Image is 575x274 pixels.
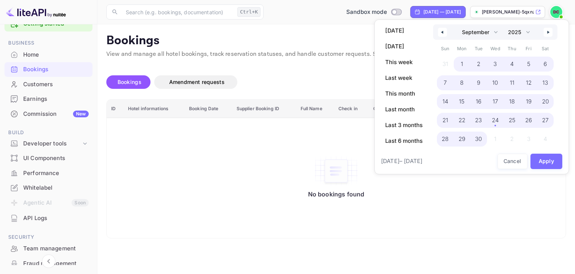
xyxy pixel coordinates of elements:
button: 8 [454,73,471,88]
button: 3 [487,55,504,70]
span: 15 [459,95,465,108]
button: 17 [487,92,504,107]
button: 30 [470,130,487,145]
span: Sat [537,43,554,55]
span: 18 [509,95,515,108]
span: 2 [477,57,480,71]
button: Last 6 months [381,135,427,147]
span: 29 [459,132,465,146]
button: Last month [381,103,427,116]
button: 22 [454,111,471,126]
span: 26 [525,114,532,127]
span: 24 [492,114,499,127]
span: 12 [526,76,532,90]
button: Last 3 months [381,119,427,132]
button: 20 [537,92,554,107]
span: 4 [510,57,514,71]
span: Thu [503,43,520,55]
span: Sun [437,43,454,55]
span: 6 [544,57,547,71]
span: 21 [442,114,448,127]
span: 8 [460,76,463,90]
span: Fri [520,43,537,55]
button: 10 [487,73,504,88]
button: 21 [437,111,454,126]
span: 19 [526,95,532,108]
span: 10 [492,76,498,90]
span: [DATE] – [DATE] [381,157,422,166]
button: 15 [454,92,471,107]
button: 24 [487,111,504,126]
button: 11 [503,73,520,88]
span: 3 [493,57,497,71]
span: 30 [475,132,482,146]
button: 6 [537,55,554,70]
button: [DATE] [381,24,427,37]
button: 2 [470,55,487,70]
button: 7 [437,73,454,88]
button: 5 [520,55,537,70]
button: Apply [530,154,563,169]
span: 23 [475,114,482,127]
button: 1 [454,55,471,70]
span: 13 [542,76,548,90]
button: 16 [470,92,487,107]
span: 22 [459,114,465,127]
span: 14 [442,95,448,108]
button: This month [381,87,427,100]
span: Wed [487,43,504,55]
span: 25 [509,114,515,127]
button: Cancel [498,154,527,169]
button: This week [381,56,427,69]
button: 18 [503,92,520,107]
span: Mon [454,43,471,55]
span: 16 [476,95,481,108]
span: 7 [444,76,447,90]
button: 23 [470,111,487,126]
button: 25 [503,111,520,126]
span: 17 [493,95,498,108]
span: 27 [542,114,548,127]
button: 27 [537,111,554,126]
button: Last week [381,72,427,84]
button: 26 [520,111,537,126]
span: 9 [477,76,480,90]
button: 4 [503,55,520,70]
span: 28 [442,132,448,146]
button: 29 [454,130,471,145]
span: 1 [461,57,463,71]
button: [DATE] [381,40,427,53]
button: 14 [437,92,454,107]
span: 5 [527,57,530,71]
span: 20 [542,95,549,108]
button: 19 [520,92,537,107]
span: 11 [510,76,514,90]
button: 12 [520,73,537,88]
button: 9 [470,73,487,88]
button: 28 [437,130,454,145]
button: 13 [537,73,554,88]
span: Tue [470,43,487,55]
